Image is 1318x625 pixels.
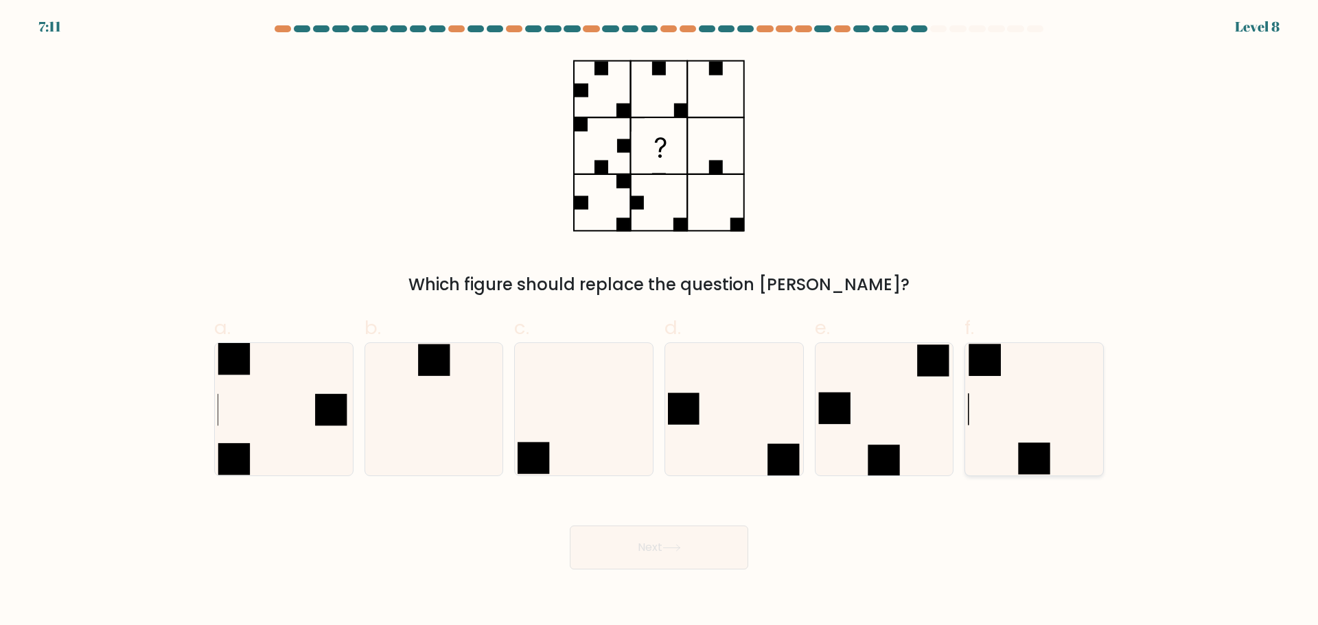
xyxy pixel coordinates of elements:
[664,314,681,341] span: d.
[222,272,1096,297] div: Which figure should replace the question [PERSON_NAME]?
[514,314,529,341] span: c.
[815,314,830,341] span: e.
[570,526,748,569] button: Next
[38,16,61,37] div: 7:11
[365,314,381,341] span: b.
[214,314,231,341] span: a.
[1235,16,1280,37] div: Level 8
[964,314,974,341] span: f.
